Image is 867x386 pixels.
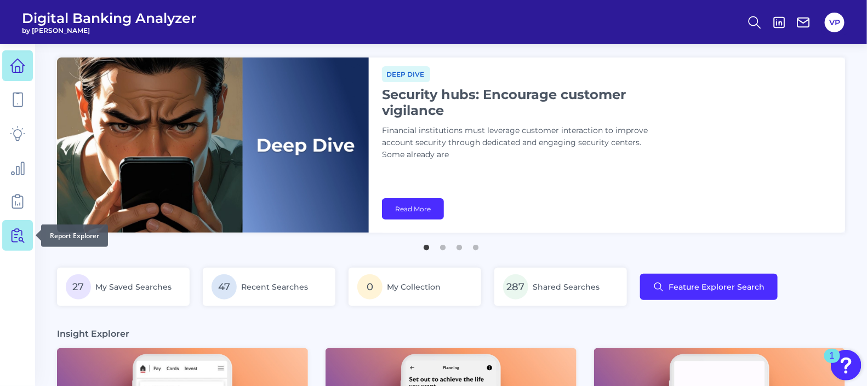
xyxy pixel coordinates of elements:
h3: Insight Explorer [57,328,129,339]
span: Digital Banking Analyzer [22,10,197,26]
button: 2 [437,239,448,250]
span: Shared Searches [533,282,600,292]
a: 47Recent Searches [203,268,335,306]
button: 4 [470,239,481,250]
span: My Saved Searches [95,282,172,292]
p: Financial institutions must leverage customer interaction to improve account security through ded... [382,125,656,161]
button: Feature Explorer Search [640,274,778,300]
a: 27My Saved Searches [57,268,190,306]
button: VP [825,13,845,32]
div: 1 [830,356,835,370]
button: 1 [421,239,432,250]
a: 0My Collection [349,268,481,306]
span: 287 [503,274,528,299]
span: 47 [212,274,237,299]
button: Open Resource Center, 1 new notification [831,350,862,381]
span: Deep dive [382,66,430,82]
span: Recent Searches [241,282,308,292]
h1: Security hubs: Encourage customer vigilance [382,87,656,118]
span: 0 [357,274,383,299]
button: 3 [454,239,465,250]
span: 27 [66,274,91,299]
span: Feature Explorer Search [669,283,765,291]
span: My Collection [387,282,441,292]
a: Read More [382,198,444,220]
div: Report Explorer [41,224,108,247]
a: 287Shared Searches [494,268,627,306]
a: Deep dive [382,68,430,79]
span: by [PERSON_NAME] [22,26,197,34]
img: bannerImg [57,57,369,233]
